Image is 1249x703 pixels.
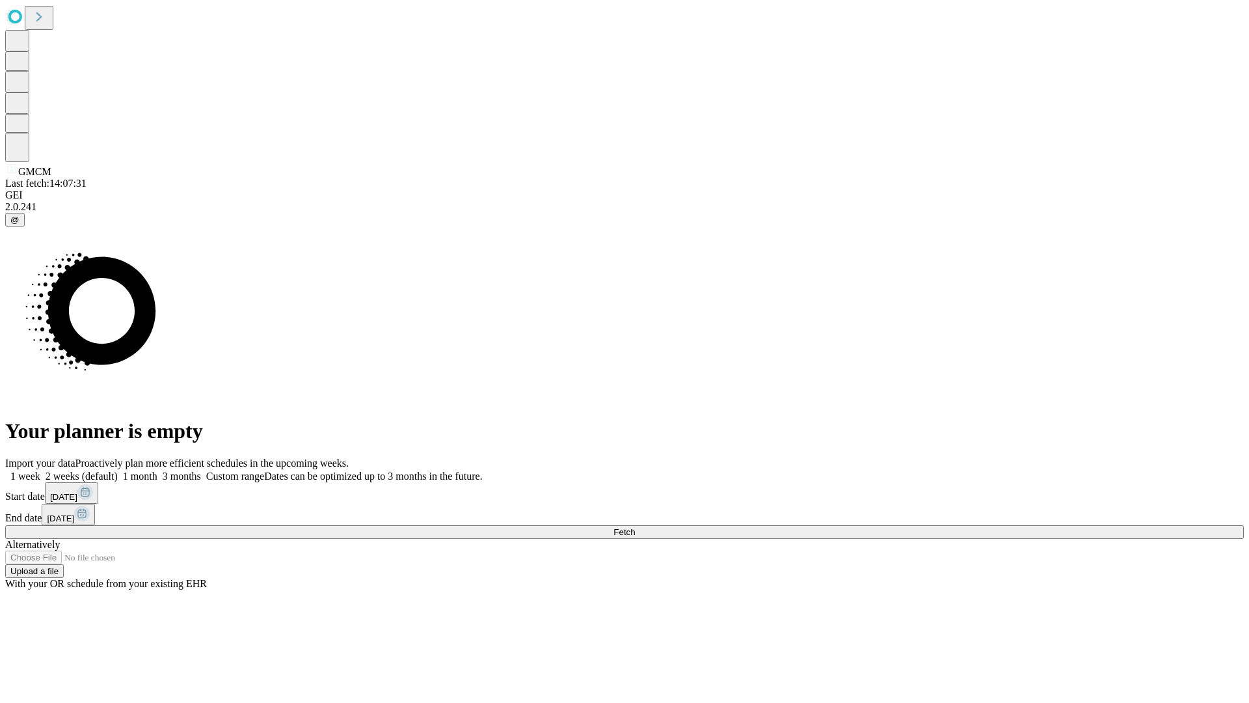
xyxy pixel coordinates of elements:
[5,419,1244,443] h1: Your planner is empty
[613,527,635,537] span: Fetch
[42,504,95,525] button: [DATE]
[5,213,25,227] button: @
[5,458,75,469] span: Import your data
[75,458,349,469] span: Proactively plan more efficient schedules in the upcoming weeks.
[10,471,40,482] span: 1 week
[5,178,87,189] span: Last fetch: 14:07:31
[46,471,118,482] span: 2 weeks (default)
[5,539,60,550] span: Alternatively
[5,525,1244,539] button: Fetch
[10,215,20,225] span: @
[5,578,207,589] span: With your OR schedule from your existing EHR
[5,564,64,578] button: Upload a file
[163,471,201,482] span: 3 months
[5,504,1244,525] div: End date
[5,201,1244,213] div: 2.0.241
[50,492,77,502] span: [DATE]
[5,189,1244,201] div: GEI
[5,482,1244,504] div: Start date
[264,471,482,482] span: Dates can be optimized up to 3 months in the future.
[123,471,157,482] span: 1 month
[206,471,264,482] span: Custom range
[18,166,51,177] span: GMCM
[45,482,98,504] button: [DATE]
[47,514,74,523] span: [DATE]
